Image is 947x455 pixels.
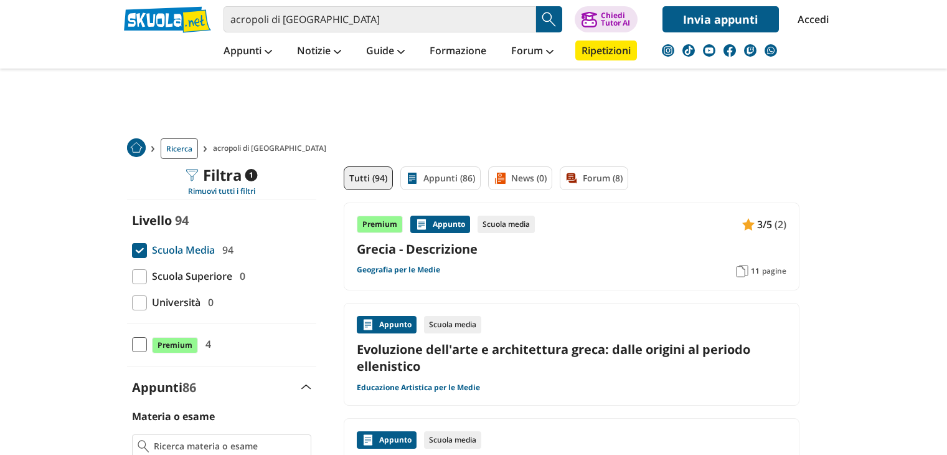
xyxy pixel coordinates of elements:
a: Evoluzione dell'arte e architettura greca: dalle origini al periodo ellenistico [357,341,786,375]
span: Scuola Superiore [147,268,232,284]
a: Appunti [220,41,275,63]
button: ChiediTutor AI [575,6,638,32]
div: Appunto [410,216,470,233]
img: Cerca appunti, riassunti o versioni [540,10,558,29]
span: 4 [200,336,211,352]
div: Scuola media [478,216,535,233]
span: 3/5 [757,216,772,232]
a: Ricerca [161,138,198,159]
button: Search Button [536,6,562,32]
span: Premium [152,337,198,353]
img: Ricerca materia o esame [138,440,149,453]
div: Scuola media [424,316,481,333]
a: Notizie [294,41,344,63]
img: instagram [662,44,674,57]
span: 11 [751,266,760,276]
img: tiktok [682,44,695,57]
div: Chiedi Tutor AI [601,12,630,27]
img: Apri e chiudi sezione [301,385,311,390]
span: (2) [775,216,786,232]
a: Forum [508,41,557,63]
a: Forum (8) [560,166,628,190]
img: Appunti contenuto [362,434,374,446]
span: 0 [203,294,214,310]
img: twitch [744,44,756,57]
label: Livello [132,212,172,229]
img: youtube [703,44,715,57]
div: Appunto [357,431,417,449]
span: Università [147,294,200,310]
img: Appunti contenuto [415,218,428,231]
img: Appunti contenuto [742,218,755,231]
div: Premium [357,216,403,233]
span: pagine [762,266,786,276]
a: Ripetizioni [575,41,637,60]
img: Forum filtro contenuto [565,172,578,184]
a: Formazione [426,41,489,63]
a: Educazione Artistica per le Medie [357,383,480,393]
input: Cerca appunti, riassunti o versioni [224,6,536,32]
img: Home [127,138,146,157]
img: WhatsApp [765,44,777,57]
a: Grecia - Descrizione [357,241,786,257]
div: Appunto [357,316,417,333]
a: Accedi [798,6,824,32]
a: Appunti (86) [400,166,481,190]
label: Appunti [132,379,196,396]
img: Pagine [736,265,748,277]
div: Rimuovi tutti i filtri [127,186,316,196]
div: Filtra [186,166,257,184]
span: 94 [175,212,189,229]
a: Guide [363,41,408,63]
img: Appunti filtro contenuto [406,172,418,184]
img: Filtra filtri mobile [186,169,198,181]
a: Invia appunti [662,6,779,32]
span: 1 [245,169,257,181]
img: Appunti contenuto [362,318,374,331]
span: 94 [217,242,233,258]
a: Tutti (94) [344,166,393,190]
a: Geografia per le Medie [357,265,440,275]
img: facebook [723,44,736,57]
span: acropoli di [GEOGRAPHIC_DATA] [213,138,331,159]
a: Home [127,138,146,159]
input: Ricerca materia o esame [154,440,305,453]
span: 0 [235,268,245,284]
label: Materia o esame [132,410,215,423]
span: Scuola Media [147,242,215,258]
div: Scuola media [424,431,481,449]
span: 86 [182,379,196,396]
